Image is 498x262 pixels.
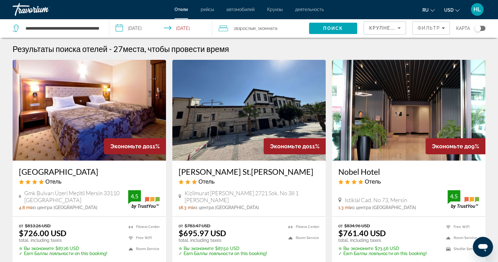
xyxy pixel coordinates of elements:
[109,19,212,38] button: Select check in and out date
[256,24,278,33] span: , 1
[448,192,460,200] div: 4.5
[110,143,150,150] span: Экономьте до
[448,190,479,209] img: TrustYou guest rating badge
[338,205,350,210] span: 1.3 mi
[285,234,319,242] li: Room Service
[338,246,373,251] span: ✮ Вы экономите
[369,26,445,31] span: Крупнейшие сбережения
[179,178,319,185] div: 3 star Hotel
[179,246,267,251] p: $87.50 USD
[267,7,283,12] a: Круизы
[212,19,309,38] button: Travelers: 2 adults, 0 children
[128,192,141,200] div: 4.5
[13,1,76,18] a: Travorium
[323,26,343,31] span: Поиск
[201,7,214,12] a: рейсы
[422,8,429,13] span: ru
[179,223,183,228] span: от
[193,205,259,210] span: из центра [GEOGRAPHIC_DATA]
[179,246,214,251] span: ✮ Вы экономите
[338,178,479,185] div: 4 star Hotel
[443,245,479,253] li: Shuttle Service
[236,26,256,31] span: Взрослые
[179,251,267,256] p: ✓ Earn Баллы лояльности on this booking!
[260,26,278,31] span: Комната
[179,238,267,243] p: total, including taxes
[470,26,485,31] button: Toggle map
[109,44,112,54] span: -
[45,178,61,185] span: Отель
[31,205,97,210] span: из центра [GEOGRAPHIC_DATA]
[412,21,450,35] button: Filters
[426,138,485,154] div: 9%
[198,178,215,185] span: Отель
[175,7,188,12] a: Отели
[113,44,229,54] h2: 27
[350,205,416,210] span: из центра [GEOGRAPHIC_DATA]
[19,238,107,243] p: total, including taxes
[365,178,381,185] span: Отель
[19,251,107,256] p: ✓ Earn Баллы лояльности on this booking!
[332,60,485,161] img: Nobel Hotel
[473,237,493,257] iframe: Кнопка для запуску вікна повідомлень
[264,138,326,154] div: 11%
[234,24,256,33] span: 2
[473,6,481,13] span: HL
[417,26,440,31] span: Фильтр
[344,223,370,228] del: $834.96 USD
[443,223,479,231] li: Free WiFi
[19,178,160,185] div: 4 star Hotel
[19,223,23,228] span: от
[19,246,54,251] span: ✮ Вы экономите
[125,245,160,253] li: Room Service
[19,246,107,251] p: $87.26 USD
[270,143,309,150] span: Экономьте до
[443,234,479,242] li: Room Service
[456,24,470,33] span: карта
[13,44,107,54] h1: Результаты поиска отелей
[309,23,357,34] button: Search
[179,205,193,210] span: 18.3 mi
[172,60,326,161] img: Wyndham Tarsus St.Paul
[104,138,166,154] div: 11%
[369,24,401,32] mat-select: Sort by
[128,190,160,209] img: TrustYou guest rating badge
[185,223,210,228] del: $783.47 USD
[125,223,160,231] li: Fitness Center
[295,7,324,12] a: деятельность
[19,228,66,238] ins: $726.00 USD
[338,228,386,238] ins: $761.40 USD
[13,60,166,161] img: Mersin Hotel Liva Hotel
[432,143,471,150] span: Экономьте до
[338,246,427,251] p: $73.56 USD
[469,3,485,16] button: User Menu
[285,223,319,231] li: Fitness Center
[184,190,319,203] span: Kizilmurat [PERSON_NAME] 2721 Sok. No 38 1 [PERSON_NAME]
[338,223,343,228] span: от
[338,251,427,256] p: ✓ Earn Баллы лояльности on this booking!
[422,5,435,14] button: Change language
[444,5,460,14] button: Change currency
[19,167,160,176] a: [GEOGRAPHIC_DATA]
[345,196,407,203] span: Istiklal Cad. No 73, Mersin
[338,238,427,243] p: total, including taxes
[179,228,226,238] ins: $695.97 USD
[25,24,100,33] input: Search hotel destination
[226,7,255,12] a: автомобилей
[123,44,229,54] span: места, чтобы провести время
[24,190,128,203] span: Gmk Bulvarı Üzeri Mezitli Mersin 33110 [GEOGRAPHIC_DATA]
[444,8,454,13] span: USD
[338,167,479,176] a: Nobel Hotel
[179,167,319,176] a: [PERSON_NAME] St.[PERSON_NAME]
